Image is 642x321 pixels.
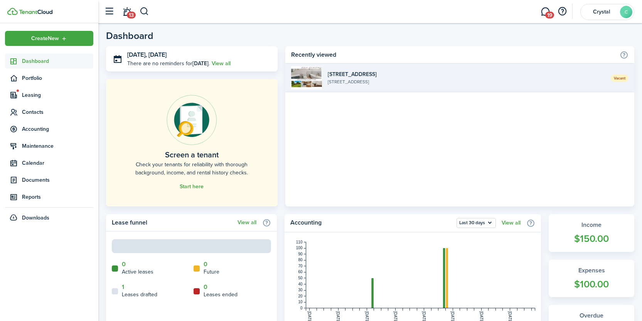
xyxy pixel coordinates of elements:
[127,12,136,19] span: 13
[22,91,93,99] span: Leasing
[204,268,219,276] home-widget-title: Future
[123,160,260,177] home-placeholder-description: Check your tenants for reliability with thorough background, income, and rental history checks.
[556,5,569,18] button: Open resource center
[457,218,496,228] button: Last 30 days
[238,220,256,226] a: View all
[556,277,627,292] widget-stats-count: $100.00
[22,108,93,116] span: Contacts
[167,95,217,145] img: Online payments
[22,193,93,201] span: Reports
[127,59,210,68] p: There are no reminders for .
[5,189,93,204] a: Reports
[120,2,134,22] a: Notifications
[328,78,605,85] widget-list-item-description: [STREET_ADDRESS]
[538,2,553,22] a: Messaging
[22,125,93,133] span: Accounting
[586,9,617,15] span: Crystal
[298,252,303,256] tspan: 90
[22,176,93,184] span: Documents
[545,12,554,19] span: 19
[296,240,303,244] tspan: 110
[291,50,616,59] home-widget-title: Recently viewed
[298,300,303,304] tspan: 10
[122,284,124,291] a: 1
[204,284,207,291] a: 0
[556,311,627,320] widget-stats-title: Overdue
[556,220,627,230] widget-stats-title: Income
[102,4,116,19] button: Open sidebar
[298,276,303,280] tspan: 50
[298,270,303,274] tspan: 60
[556,231,627,246] widget-stats-count: $150.00
[165,149,219,160] home-placeholder-title: Screen a tenant
[212,59,231,68] a: View all
[502,220,521,226] a: View all
[204,291,238,299] home-widget-title: Leases ended
[140,5,149,18] button: Search
[22,214,49,222] span: Downloads
[556,266,627,275] widget-stats-title: Expenses
[180,184,204,190] a: Start here
[291,66,322,90] img: 1
[122,268,153,276] home-widget-title: Active leases
[298,258,303,262] tspan: 80
[298,282,303,286] tspan: 40
[290,218,453,228] home-widget-title: Accounting
[31,36,59,41] span: Create New
[112,218,234,227] home-widget-title: Lease funnel
[7,8,18,15] img: TenantCloud
[106,31,153,41] header-page-title: Dashboard
[300,306,303,310] tspan: 0
[22,142,93,150] span: Maintenance
[611,74,629,82] span: Vacant
[204,261,207,268] a: 0
[22,74,93,82] span: Portfolio
[192,59,209,68] b: [DATE]
[620,6,632,18] avatar-text: C
[457,218,496,228] button: Open menu
[22,57,93,65] span: Dashboard
[549,214,634,252] a: Income$150.00
[127,50,272,60] h3: [DATE], [DATE]
[549,260,634,297] a: Expenses$100.00
[22,159,93,167] span: Calendar
[5,31,93,46] button: Open menu
[328,70,605,78] widget-list-item-title: [STREET_ADDRESS]
[122,291,157,299] home-widget-title: Leases drafted
[296,246,303,250] tspan: 100
[19,10,52,14] img: TenantCloud
[122,261,126,268] a: 0
[5,54,93,69] a: Dashboard
[298,288,303,292] tspan: 30
[298,264,303,268] tspan: 70
[298,294,303,298] tspan: 20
